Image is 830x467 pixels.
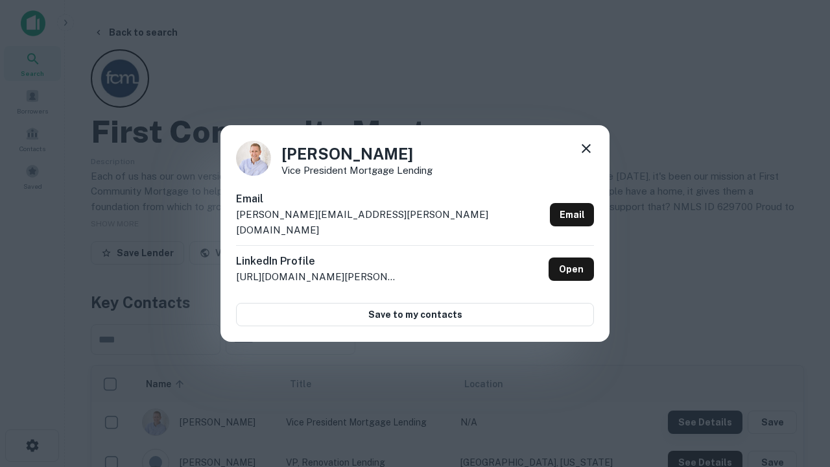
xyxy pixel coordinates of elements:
p: [URL][DOMAIN_NAME][PERSON_NAME] [236,269,398,285]
button: Save to my contacts [236,303,594,326]
h6: Email [236,191,545,207]
h4: [PERSON_NAME] [281,142,433,165]
img: 1520878720083 [236,141,271,176]
a: Open [549,257,594,281]
h6: LinkedIn Profile [236,254,398,269]
iframe: Chat Widget [765,322,830,384]
p: [PERSON_NAME][EMAIL_ADDRESS][PERSON_NAME][DOMAIN_NAME] [236,207,545,237]
p: Vice President Mortgage Lending [281,165,433,175]
a: Email [550,203,594,226]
